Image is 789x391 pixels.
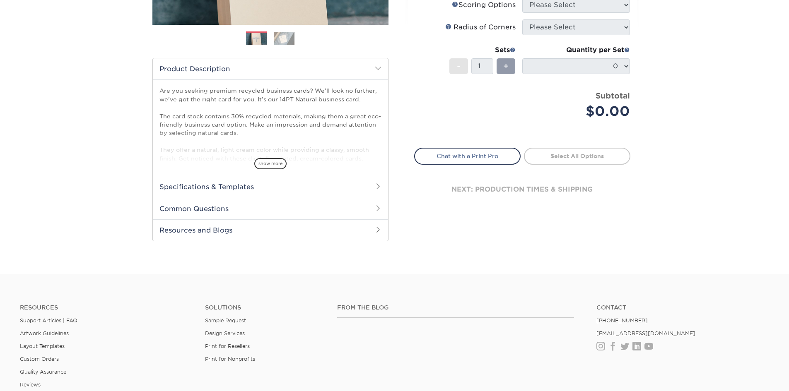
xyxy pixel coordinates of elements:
h2: Specifications & Templates [153,176,388,197]
a: Custom Orders [20,356,59,362]
img: Business Cards 02 [274,32,294,45]
span: show more [254,158,287,169]
div: Quantity per Set [522,45,630,55]
a: Print for Nonprofits [205,356,255,362]
a: Contact [596,304,769,311]
h4: Solutions [205,304,325,311]
a: [PHONE_NUMBER] [596,317,648,324]
span: + [503,60,509,72]
h2: Product Description [153,58,388,79]
h2: Resources and Blogs [153,219,388,241]
div: next: production times & shipping [414,165,630,214]
p: Are you seeking premium recycled business cards? We’ll look no further; we’ve got the right card ... [159,86,381,238]
a: Artwork Guidelines [20,330,69,336]
div: $0.00 [528,101,630,121]
a: Select All Options [524,148,630,164]
h4: Resources [20,304,193,311]
a: [EMAIL_ADDRESS][DOMAIN_NAME] [596,330,695,336]
strong: Subtotal [596,91,630,100]
a: Print for Resellers [205,343,250,349]
div: Sets [449,45,516,55]
img: Business Cards 01 [246,29,267,49]
span: - [457,60,461,72]
h4: From the Blog [337,304,574,311]
div: Radius of Corners [445,22,516,32]
a: Sample Request [205,317,246,324]
a: Layout Templates [20,343,65,349]
a: Support Articles | FAQ [20,317,77,324]
h2: Common Questions [153,198,388,219]
a: Design Services [205,330,245,336]
a: Chat with a Print Pro [414,148,521,164]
